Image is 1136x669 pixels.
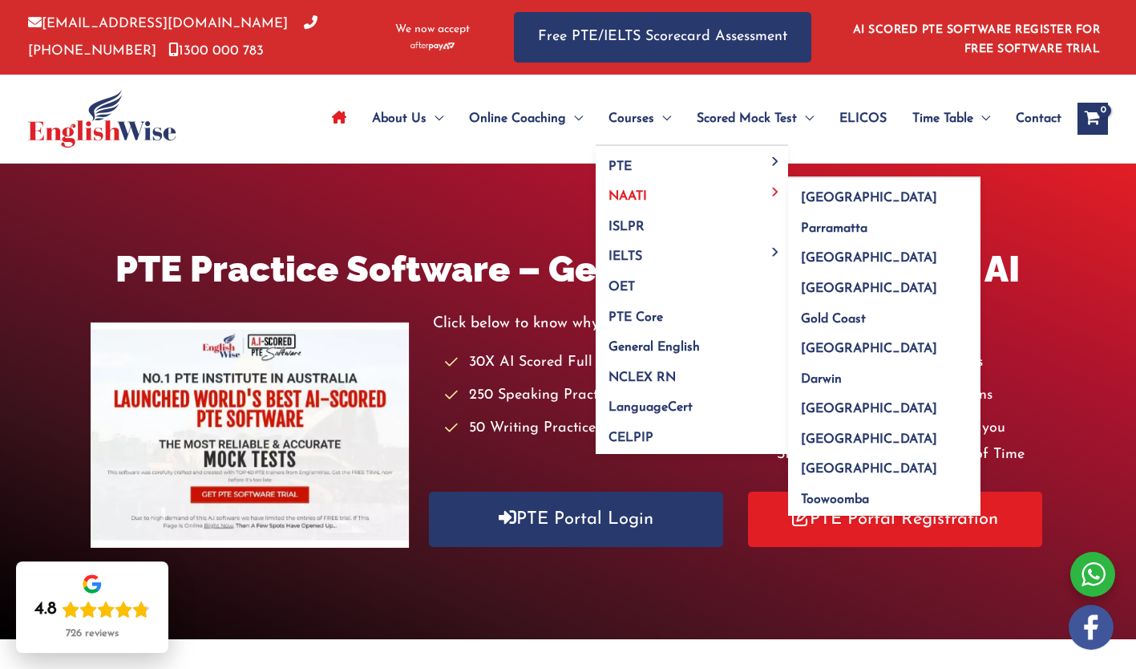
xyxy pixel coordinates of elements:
[319,91,1061,147] nav: Site Navigation: Main Menu
[566,91,583,147] span: Menu Toggle
[788,238,980,269] a: [GEOGRAPHIC_DATA]
[168,44,264,58] a: 1300 000 783
[788,480,980,517] a: Toowoomba
[395,22,470,38] span: We now accept
[900,91,1003,147] a: Time TableMenu Toggle
[801,192,937,205] span: [GEOGRAPHIC_DATA]
[788,359,980,389] a: Darwin
[801,463,937,476] span: [GEOGRAPHIC_DATA]
[801,343,937,355] span: [GEOGRAPHIC_DATA]
[34,598,150,621] div: Rating: 4.8 out of 5
[684,91,827,147] a: Scored Mock TestMenu Toggle
[912,91,973,147] span: Time Table
[359,91,456,147] a: About UsMenu Toggle
[608,341,700,354] span: General English
[433,310,1045,337] p: Click below to know why EnglishWise has worlds best AI scored PTE software
[839,91,887,147] span: ELICOS
[801,403,937,416] span: [GEOGRAPHIC_DATA]
[801,222,867,235] span: Parramatta
[801,282,937,295] span: [GEOGRAPHIC_DATA]
[797,91,814,147] span: Menu Toggle
[596,417,788,454] a: CELPIP
[608,371,676,384] span: NCLEX RN
[788,269,980,299] a: [GEOGRAPHIC_DATA]
[372,91,427,147] span: About Us
[788,389,980,420] a: [GEOGRAPHIC_DATA]
[596,267,788,298] a: OET
[827,91,900,147] a: ELICOS
[34,598,57,621] div: 4.8
[66,627,119,640] div: 726 reviews
[608,160,632,173] span: PTE
[1077,103,1108,135] a: View Shopping Cart, empty
[596,237,788,267] a: IELTSMenu Toggle
[445,416,738,442] li: 50 Writing Practice Questions
[1016,91,1061,147] span: Contact
[801,433,937,446] span: [GEOGRAPHIC_DATA]
[91,322,409,548] img: pte-institute-main
[429,492,722,547] a: PTE Portal Login
[91,244,1045,294] h1: PTE Practice Software – Get Your PTE Score With AI
[1069,605,1114,650] img: white-facebook.png
[843,11,1108,63] aside: Header Widget 1
[748,492,1041,547] a: PTE Portal Registration
[788,419,980,449] a: [GEOGRAPHIC_DATA]
[596,146,788,176] a: PTEMenu Toggle
[697,91,797,147] span: Scored Mock Test
[28,90,176,148] img: cropped-ew-logo
[788,298,980,329] a: Gold Coast
[801,493,869,506] span: Toowoomba
[608,432,653,444] span: CELPIP
[608,250,642,263] span: IELTS
[801,252,937,265] span: [GEOGRAPHIC_DATA]
[853,24,1101,55] a: AI SCORED PTE SOFTWARE REGISTER FOR FREE SOFTWARE TRIAL
[766,247,785,256] span: Menu Toggle
[608,221,645,233] span: ISLPR
[28,17,288,30] a: [EMAIL_ADDRESS][DOMAIN_NAME]
[596,327,788,358] a: General English
[788,208,980,238] a: Parramatta
[608,91,654,147] span: Courses
[766,187,785,196] span: Menu Toggle
[608,281,635,294] span: OET
[445,383,738,409] li: 250 Speaking Practice Questions
[788,178,980,209] a: [GEOGRAPHIC_DATA]
[410,42,455,51] img: Afterpay-Logo
[973,91,990,147] span: Menu Toggle
[596,206,788,237] a: ISLPR
[654,91,671,147] span: Menu Toggle
[596,176,788,207] a: NAATIMenu Toggle
[596,357,788,387] a: NCLEX RN
[608,190,647,203] span: NAATI
[608,401,693,414] span: LanguageCert
[788,329,980,359] a: [GEOGRAPHIC_DATA]
[469,91,566,147] span: Online Coaching
[608,311,663,324] span: PTE Core
[514,12,811,63] a: Free PTE/IELTS Scorecard Assessment
[596,387,788,418] a: LanguageCert
[445,350,738,376] li: 30X AI Scored Full Length Mock Tests
[1003,91,1061,147] a: Contact
[596,297,788,327] a: PTE Core
[766,157,785,166] span: Menu Toggle
[596,91,684,147] a: CoursesMenu Toggle
[801,313,866,326] span: Gold Coast
[456,91,596,147] a: Online CoachingMenu Toggle
[801,373,842,386] span: Darwin
[788,449,980,480] a: [GEOGRAPHIC_DATA]
[28,17,317,57] a: [PHONE_NUMBER]
[427,91,443,147] span: Menu Toggle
